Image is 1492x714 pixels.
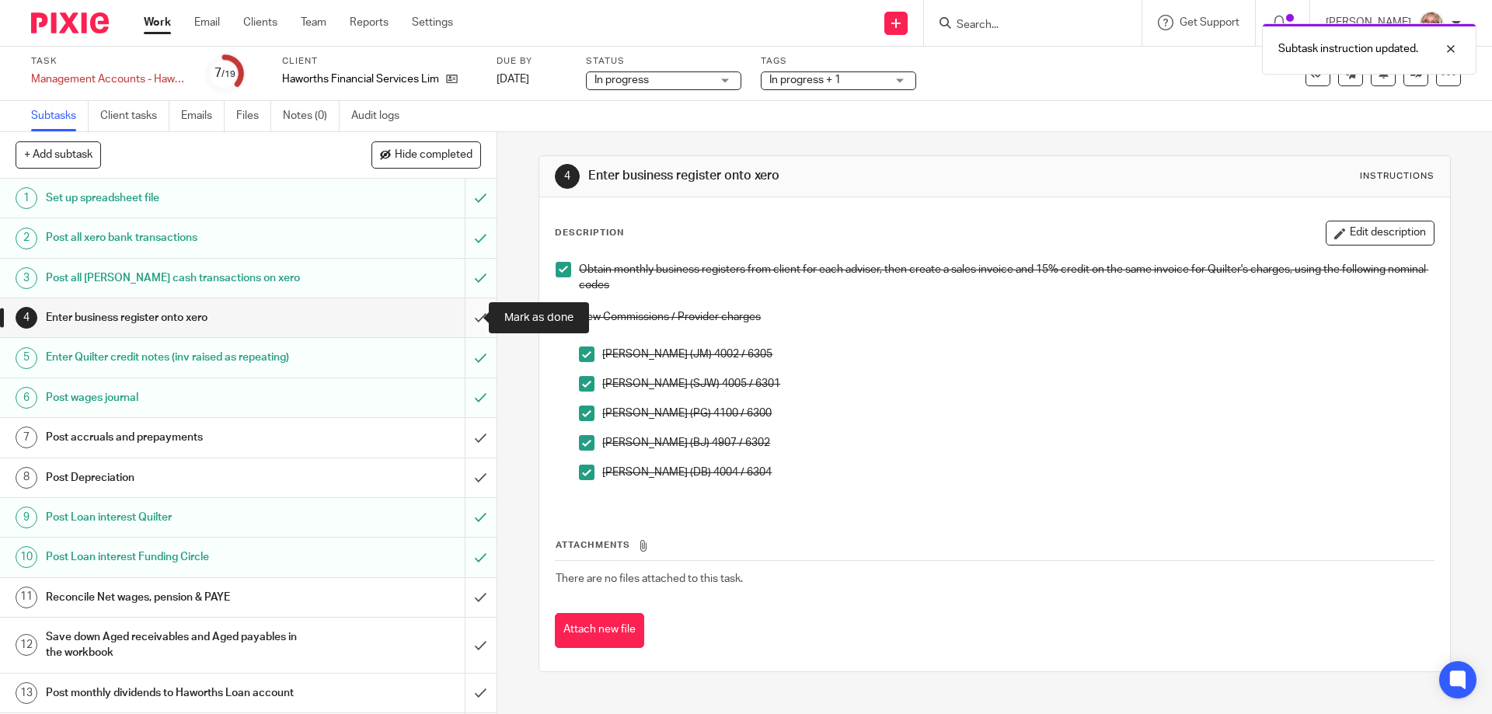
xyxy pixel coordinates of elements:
[243,15,277,30] a: Clients
[1278,41,1418,57] p: Subtask instruction updated.
[46,386,315,409] h1: Post wages journal
[31,71,186,87] div: Management Accounts - Haworths Financial Services Limited
[16,187,37,209] div: 1
[194,15,220,30] a: Email
[602,465,1433,480] p: [PERSON_NAME] (DB) 4004 / 6304
[214,64,235,82] div: 7
[46,266,315,290] h1: Post all [PERSON_NAME] cash transactions on xero
[579,309,1433,325] p: New Commissions / Provider charges
[301,15,326,30] a: Team
[16,267,37,289] div: 3
[350,15,389,30] a: Reports
[16,427,37,448] div: 7
[1326,221,1434,246] button: Edit description
[555,227,624,239] p: Description
[31,101,89,131] a: Subtasks
[602,376,1433,392] p: [PERSON_NAME] (SJW) 4005 / 6301
[16,141,101,168] button: + Add subtask
[555,164,580,189] div: 4
[46,426,315,449] h1: Post accruals and prepayments
[100,101,169,131] a: Client tasks
[586,55,741,68] label: Status
[46,681,315,705] h1: Post monthly dividends to Haworths Loan account
[497,55,566,68] label: Due by
[16,347,37,369] div: 5
[594,75,649,85] span: In progress
[602,347,1433,362] p: [PERSON_NAME] (JM) 4002 / 6305
[46,586,315,609] h1: Reconcile Net wages, pension & PAYE
[46,346,315,369] h1: Enter Quilter credit notes (inv raised as repeating)
[579,262,1433,294] p: Obtain monthly business registers from client for each adviser, then create a sales invoice and 1...
[16,228,37,249] div: 2
[46,306,315,329] h1: Enter business register onto xero
[236,101,271,131] a: Files
[144,15,171,30] a: Work
[46,625,315,665] h1: Save down Aged receivables and Aged payables in the workbook
[371,141,481,168] button: Hide completed
[221,70,235,78] small: /19
[282,55,477,68] label: Client
[602,435,1433,451] p: [PERSON_NAME] (BJ) 4907 / 6302
[46,545,315,569] h1: Post Loan interest Funding Circle
[46,186,315,210] h1: Set up spreadsheet file
[1419,11,1444,36] img: SJ.jpg
[16,467,37,489] div: 8
[31,55,186,68] label: Task
[1360,170,1434,183] div: Instructions
[46,226,315,249] h1: Post all xero bank transactions
[556,573,743,584] span: There are no files attached to this task.
[395,149,472,162] span: Hide completed
[46,466,315,489] h1: Post Depreciation
[46,506,315,529] h1: Post Loan interest Quilter
[16,634,37,656] div: 12
[16,587,37,608] div: 11
[16,307,37,329] div: 4
[283,101,340,131] a: Notes (0)
[16,387,37,409] div: 6
[351,101,411,131] a: Audit logs
[556,541,630,549] span: Attachments
[555,613,644,648] button: Attach new file
[412,15,453,30] a: Settings
[181,101,225,131] a: Emails
[602,406,1433,421] p: [PERSON_NAME] (PG) 4100 / 6300
[282,71,438,87] p: Haworths Financial Services Limited
[16,682,37,704] div: 13
[16,507,37,528] div: 9
[769,75,841,85] span: In progress + 1
[588,168,1028,184] h1: Enter business register onto xero
[31,12,109,33] img: Pixie
[497,74,529,85] span: [DATE]
[16,546,37,568] div: 10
